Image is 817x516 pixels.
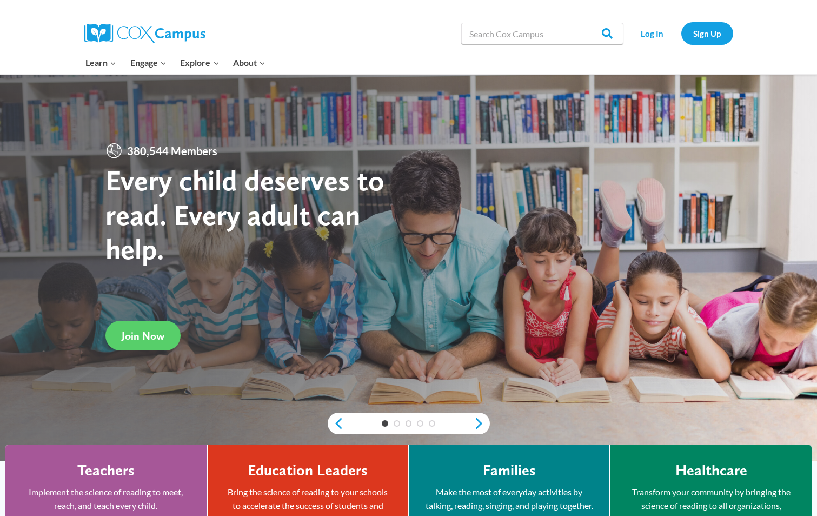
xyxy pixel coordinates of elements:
[417,420,423,427] a: 4
[85,56,116,70] span: Learn
[406,420,412,427] a: 3
[681,22,733,44] a: Sign Up
[394,420,400,427] a: 2
[429,420,435,427] a: 5
[629,22,733,44] nav: Secondary Navigation
[328,417,344,430] a: previous
[84,24,205,43] img: Cox Campus
[675,461,747,480] h4: Healthcare
[233,56,265,70] span: About
[426,485,594,513] p: Make the most of everyday activities by talking, reading, singing, and playing together.
[474,417,490,430] a: next
[77,461,135,480] h4: Teachers
[22,485,190,513] p: Implement the science of reading to meet, reach, and teach every child.
[461,23,623,44] input: Search Cox Campus
[483,461,536,480] h4: Families
[382,420,388,427] a: 1
[328,413,490,434] div: content slider buttons
[79,51,273,74] nav: Primary Navigation
[105,163,384,266] strong: Every child deserves to read. Every adult can help.
[180,56,219,70] span: Explore
[122,329,164,342] span: Join Now
[123,142,222,160] span: 380,544 Members
[105,321,181,350] a: Join Now
[629,22,676,44] a: Log In
[248,461,368,480] h4: Education Leaders
[130,56,167,70] span: Engage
